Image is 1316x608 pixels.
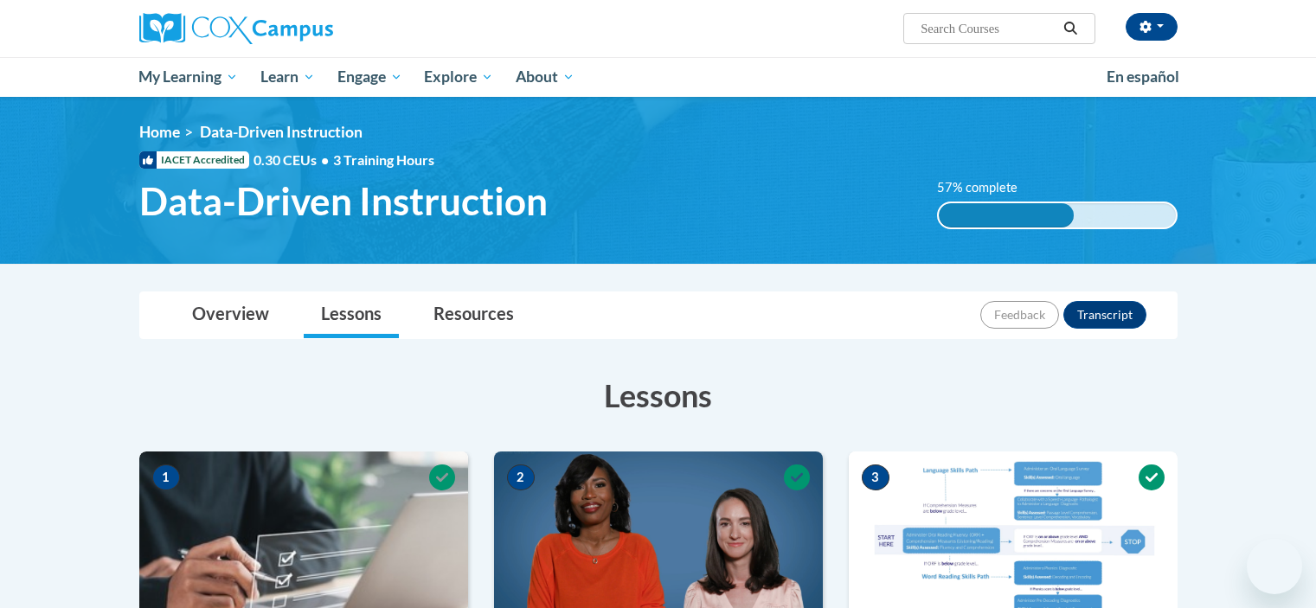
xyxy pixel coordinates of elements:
a: Engage [326,57,414,97]
button: Search [1057,18,1083,39]
a: About [504,57,586,97]
a: Cox Campus [139,13,468,44]
label: 57% complete [937,178,1037,197]
span: 3 [862,464,889,490]
span: About [516,67,575,87]
h3: Lessons [139,374,1178,417]
span: Data-Driven Instruction [139,178,548,224]
button: Feedback [980,301,1059,329]
div: 57% complete [939,203,1074,227]
button: Account Settings [1126,13,1178,41]
a: Lessons [304,292,399,338]
span: IACET Accredited [139,151,249,169]
a: Overview [175,292,286,338]
a: Home [139,123,180,141]
a: Explore [413,57,504,97]
span: 2 [507,464,535,490]
input: Search Courses [919,18,1057,39]
a: Learn [249,57,326,97]
span: My Learning [138,67,238,87]
div: Main menu [113,57,1204,97]
iframe: Button to launch messaging window [1247,539,1302,594]
a: My Learning [128,57,250,97]
a: En español [1095,59,1191,95]
span: Learn [260,67,315,87]
span: Data-Driven Instruction [200,123,363,141]
span: 0.30 CEUs [254,150,333,170]
button: Transcript [1063,301,1146,329]
span: • [321,151,329,168]
span: En español [1107,67,1179,86]
span: 3 Training Hours [333,151,434,168]
span: Explore [424,67,493,87]
a: Resources [416,292,531,338]
img: Cox Campus [139,13,333,44]
span: Engage [337,67,402,87]
span: 1 [152,464,180,490]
